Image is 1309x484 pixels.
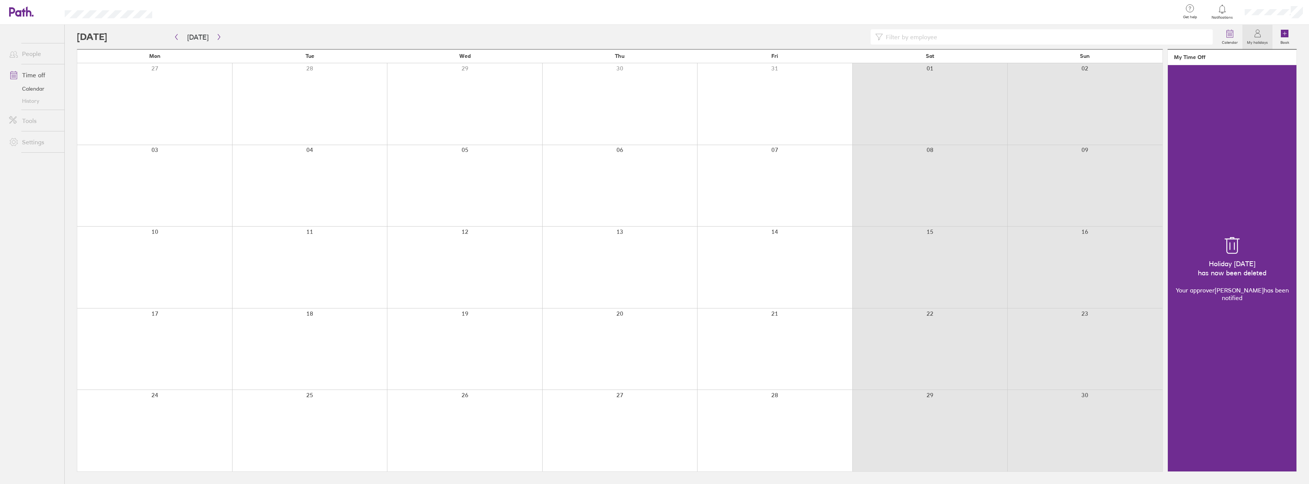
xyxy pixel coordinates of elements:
[1210,15,1235,20] span: Notifications
[459,53,471,59] span: Wed
[615,53,624,59] span: Thu
[3,46,64,61] a: People
[771,53,778,59] span: Fri
[883,30,1208,44] input: Filter by employee
[3,95,64,107] a: History
[1178,15,1202,19] span: Get help
[3,83,64,95] a: Calendar
[149,53,161,59] span: Mon
[1172,286,1292,302] div: Your approver [PERSON_NAME] has been notified
[3,134,64,150] a: Settings
[1242,25,1272,49] a: My holidays
[1242,38,1272,45] label: My holidays
[3,67,64,83] a: Time off
[926,53,934,59] span: Sat
[1276,38,1294,45] label: Book
[3,113,64,128] a: Tools
[1198,259,1266,277] div: Holiday [DATE] has now been deleted
[181,31,215,43] button: [DATE]
[1272,25,1297,49] a: Book
[1168,50,1296,65] header: My Time Off
[1217,25,1242,49] a: Calendar
[1217,38,1242,45] label: Calendar
[306,53,314,59] span: Tue
[1080,53,1090,59] span: Sun
[1210,4,1235,20] a: Notifications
